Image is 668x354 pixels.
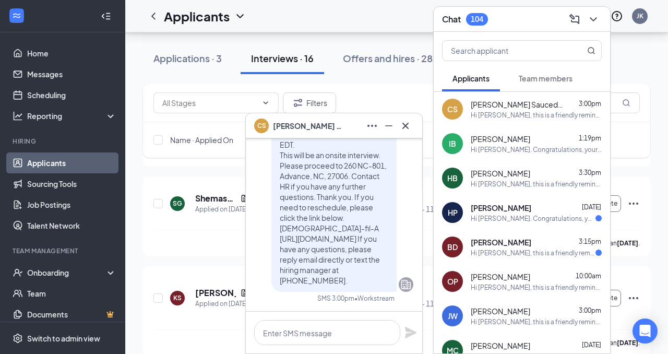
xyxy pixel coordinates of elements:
[452,74,490,83] span: Applicants
[447,242,458,252] div: BD
[27,152,116,173] a: Applicants
[617,239,638,247] b: [DATE]
[447,276,458,287] div: OP
[13,246,114,255] div: Team Management
[27,215,116,236] a: Talent Network
[582,341,601,349] span: [DATE]
[343,52,438,65] div: Offers and hires · 283
[471,111,602,120] div: Hi [PERSON_NAME], this is a friendly reminder. Your meeting with [DEMOGRAPHIC_DATA]-fil-A for Bac...
[251,52,314,65] div: Interviews · 16
[404,326,417,339] svg: Plane
[471,15,483,23] div: 104
[27,304,116,325] a: DocumentsCrown
[622,99,630,107] svg: MagnifyingGlass
[13,111,23,121] svg: Analysis
[471,283,602,292] div: Hi [PERSON_NAME], this is a friendly reminder. Your meeting with [DEMOGRAPHIC_DATA]-fil-A for Bac...
[587,13,600,26] svg: ChevronDown
[173,199,182,208] div: SG
[471,237,531,247] span: [PERSON_NAME]
[13,267,23,278] svg: UserCheck
[471,249,595,257] div: Hi [PERSON_NAME], this is a friendly reminder. Your meeting with [DEMOGRAPHIC_DATA]-fil-A for Gue...
[162,97,257,109] input: All Stages
[195,204,248,215] div: Applied on [DATE]
[397,117,414,134] button: Cross
[448,207,458,218] div: HP
[471,214,595,223] div: Hi [PERSON_NAME]. Congratulations, your meeting with [DEMOGRAPHIC_DATA]-fil-A for Back-of-House T...
[442,14,461,25] h3: Chat
[27,173,116,194] a: Sourcing Tools
[447,104,458,114] div: CS
[240,289,248,297] svg: Document
[579,100,601,108] span: 3:00pm
[611,10,623,22] svg: QuestionInfo
[27,267,108,278] div: Onboarding
[471,180,602,188] div: Hi [PERSON_NAME], this is a friendly reminder. Your meeting with [DEMOGRAPHIC_DATA]-fil-A for Gue...
[579,134,601,142] span: 1:19pm
[27,333,100,344] div: Switch to admin view
[195,299,248,309] div: Applied on [DATE]
[627,197,640,210] svg: Ellipses
[471,145,602,154] div: Hi [PERSON_NAME]. Congratulations, your meeting with [DEMOGRAPHIC_DATA]-fil-A for Back of House T...
[566,11,583,28] button: ComposeMessage
[153,52,222,65] div: Applications · 3
[147,10,160,22] svg: ChevronLeft
[449,138,456,149] div: IB
[637,11,643,20] div: JK
[471,99,565,110] span: [PERSON_NAME] Saucedo_Bustos
[173,293,182,302] div: KS
[164,7,230,25] h1: Applicants
[471,134,530,144] span: [PERSON_NAME]
[448,311,458,321] div: JW
[354,294,395,303] span: • Workstream
[13,333,23,344] svg: Settings
[576,272,601,280] span: 10:00am
[27,64,116,85] a: Messages
[399,120,412,132] svg: Cross
[240,194,248,203] svg: Document
[13,137,114,146] div: Hiring
[585,11,602,28] button: ChevronDown
[579,169,601,176] span: 3:30pm
[519,74,572,83] span: Team members
[447,173,458,183] div: HB
[27,283,116,304] a: Team
[471,306,530,316] span: [PERSON_NAME]
[400,278,412,291] svg: Company
[195,287,236,299] h5: [PERSON_NAME]
[317,294,354,303] div: SMS 3:00pm
[582,203,601,211] span: [DATE]
[633,318,658,344] div: Open Intercom Messenger
[471,317,602,326] div: Hi [PERSON_NAME], this is a friendly reminder. Your meeting with [DEMOGRAPHIC_DATA]-fil-A for Bac...
[587,46,595,55] svg: MagnifyingGlass
[195,193,236,204] h5: Shemasha [PERSON_NAME]
[383,120,395,132] svg: Minimize
[261,99,270,107] svg: ChevronDown
[366,120,378,132] svg: Ellipses
[364,117,380,134] button: Ellipses
[471,272,530,282] span: [PERSON_NAME]
[27,194,116,215] a: Job Postings
[443,41,566,61] input: Search applicant
[471,203,531,213] span: [PERSON_NAME]
[27,85,116,105] a: Scheduling
[11,10,22,21] svg: WorkstreamLogo
[380,117,397,134] button: Minimize
[471,340,530,351] span: [PERSON_NAME]
[27,111,117,121] div: Reporting
[283,92,336,113] button: Filter Filters
[273,120,346,132] span: [PERSON_NAME] Saucedo_Bustos
[27,43,116,64] a: Home
[101,11,111,21] svg: Collapse
[627,292,640,304] svg: Ellipses
[568,13,581,26] svg: ComposeMessage
[234,10,246,22] svg: ChevronDown
[170,135,233,145] span: Name · Applied On
[471,168,530,179] span: [PERSON_NAME]
[579,238,601,245] span: 3:15pm
[292,97,304,109] svg: Filter
[579,306,601,314] span: 3:00pm
[617,339,638,347] b: [DATE]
